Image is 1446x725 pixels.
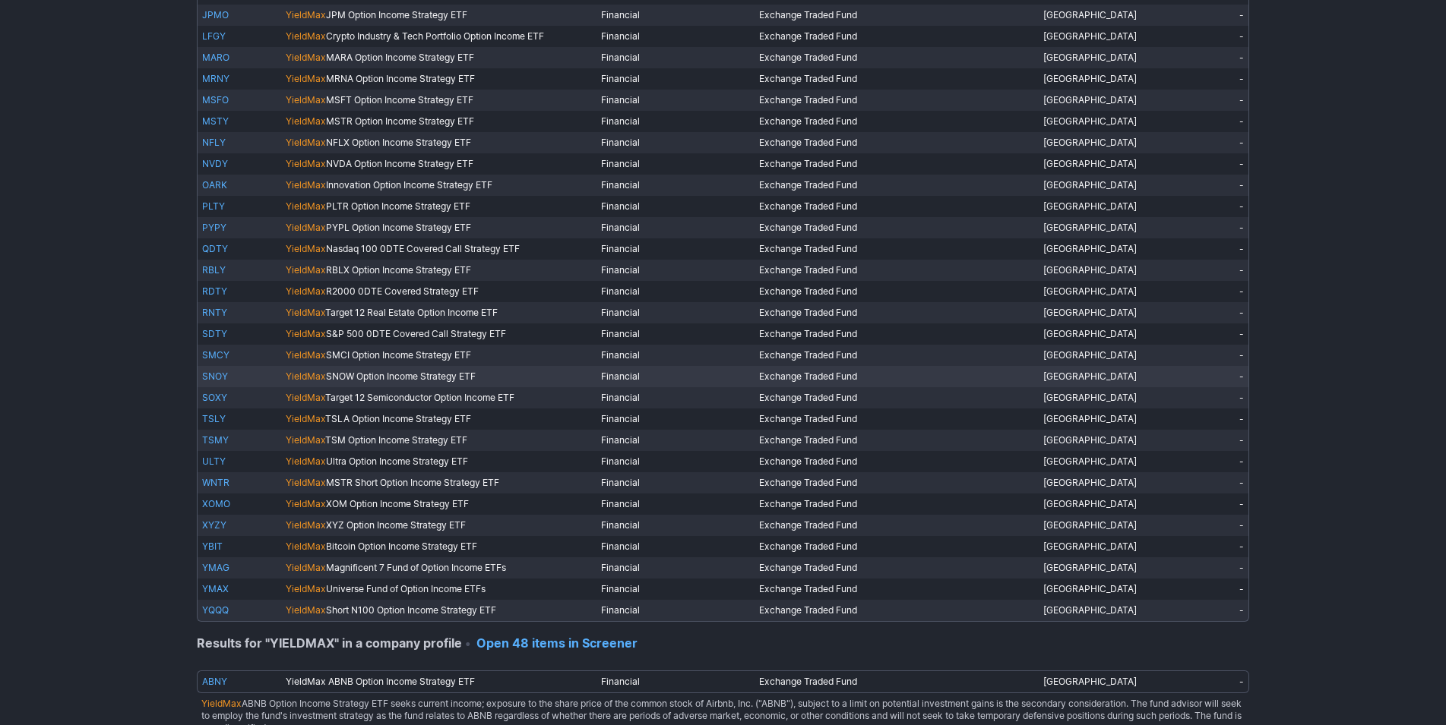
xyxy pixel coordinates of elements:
td: - [1144,578,1249,600]
td: Financial [596,472,755,493]
td: - [1144,430,1249,451]
td: Financial [596,493,755,515]
td: Exchange Traded Fund [755,196,1039,217]
td: Exchange Traded Fund [755,536,1039,557]
td: Exchange Traded Fund [755,217,1039,238]
td: Financial [596,153,755,175]
td: - [1144,493,1249,515]
a: YQQQ [202,604,229,616]
td: Financial [596,302,755,323]
a: TSMY [202,434,229,446]
td: [GEOGRAPHIC_DATA] [1039,238,1144,260]
td: - [1144,26,1249,47]
td: MSTR Short Option Income Strategy ETF [281,472,597,493]
a: JPMO [202,9,229,20]
a: ABNY [202,676,227,687]
td: - [1144,175,1249,196]
td: Ultra Option Income Strategy ETF [281,451,597,472]
td: [GEOGRAPHIC_DATA] [1039,281,1144,302]
a: PLTY [202,200,225,212]
td: - [1144,217,1249,238]
span: • [465,635,470,651]
td: Financial [596,670,755,693]
td: Financial [596,238,755,260]
a: WNTR [202,477,229,488]
td: Target 12 Real Estate Option Income ETF [281,302,597,323]
span: YieldMax [286,115,326,127]
td: Exchange Traded Fund [755,600,1039,622]
td: Exchange Traded Fund [755,68,1039,90]
a: MARO [202,52,229,63]
td: Exchange Traded Fund [755,90,1039,111]
td: Financial [596,281,755,302]
span: YieldMax [286,137,326,148]
td: Exchange Traded Fund [755,515,1039,536]
td: - [1144,387,1249,408]
td: - [1144,472,1249,493]
a: RNTY [202,307,227,318]
td: - [1144,111,1249,132]
span: YieldMax [286,349,326,361]
td: Exchange Traded Fund [755,557,1039,578]
span: YieldMax [286,583,326,594]
span: YieldMax [286,562,326,573]
td: - [1144,670,1249,693]
td: Exchange Traded Fund [755,111,1039,132]
td: Target 12 Semiconductor Option Income ETF [281,387,597,408]
td: Financial [596,217,755,238]
td: NVDA Option Income Strategy ETF [281,153,597,175]
td: MRNA Option Income Strategy ETF [281,68,597,90]
td: [GEOGRAPHIC_DATA] [1039,387,1144,408]
td: [GEOGRAPHIC_DATA] [1039,217,1144,238]
td: - [1144,5,1249,26]
td: - [1144,536,1249,557]
td: Innovation Option Income Strategy ETF [281,175,597,196]
span: YieldMax [201,698,242,709]
td: Financial [596,90,755,111]
td: [GEOGRAPHIC_DATA] [1039,493,1144,515]
td: Financial [596,408,755,430]
a: YMAX [202,583,229,594]
td: Bitcoin Option Income Strategy ETF [281,536,597,557]
h4: Results for "YIELDMAX" in a company profile [197,622,1249,658]
a: SMCY [202,349,229,361]
td: Financial [596,557,755,578]
td: - [1144,68,1249,90]
td: [GEOGRAPHIC_DATA] [1039,430,1144,451]
td: NFLX Option Income Strategy ETF [281,132,597,153]
td: Financial [596,132,755,153]
td: Financial [596,430,755,451]
td: XYZ Option Income Strategy ETF [281,515,597,536]
td: Exchange Traded Fund [755,153,1039,175]
a: RBLY [202,264,226,276]
a: ULTY [202,455,226,467]
td: Financial [596,451,755,472]
td: Financial [596,5,755,26]
td: Exchange Traded Fund [755,132,1039,153]
td: Exchange Traded Fund [755,323,1039,345]
td: Exchange Traded Fund [755,260,1039,281]
a: Open 48 items in Screener [476,635,638,651]
td: Exchange Traded Fund [755,5,1039,26]
td: SNOW Option Income Strategy ETF [281,366,597,387]
td: Financial [596,515,755,536]
td: [GEOGRAPHIC_DATA] [1039,578,1144,600]
td: Financial [596,196,755,217]
a: MRNY [202,73,229,84]
td: Exchange Traded Fund [755,345,1039,366]
td: [GEOGRAPHIC_DATA] [1039,408,1144,430]
a: NVDY [202,158,228,169]
td: [GEOGRAPHIC_DATA] [1039,323,1144,345]
a: MSFO [202,94,229,106]
td: [GEOGRAPHIC_DATA] [1039,175,1144,196]
span: YieldMax [286,52,326,63]
td: Exchange Traded Fund [755,578,1039,600]
td: - [1144,238,1249,260]
td: [GEOGRAPHIC_DATA] [1039,5,1144,26]
td: Universe Fund of Option Income ETFs [281,578,597,600]
td: Exchange Traded Fund [755,47,1039,68]
span: YieldMax [286,392,325,403]
td: YieldMax ABNB Option Income Strategy ETF [281,670,597,693]
span: YieldMax [286,413,325,424]
td: Nasdaq 100 0DTE Covered Call Strategy ETF [281,238,597,260]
